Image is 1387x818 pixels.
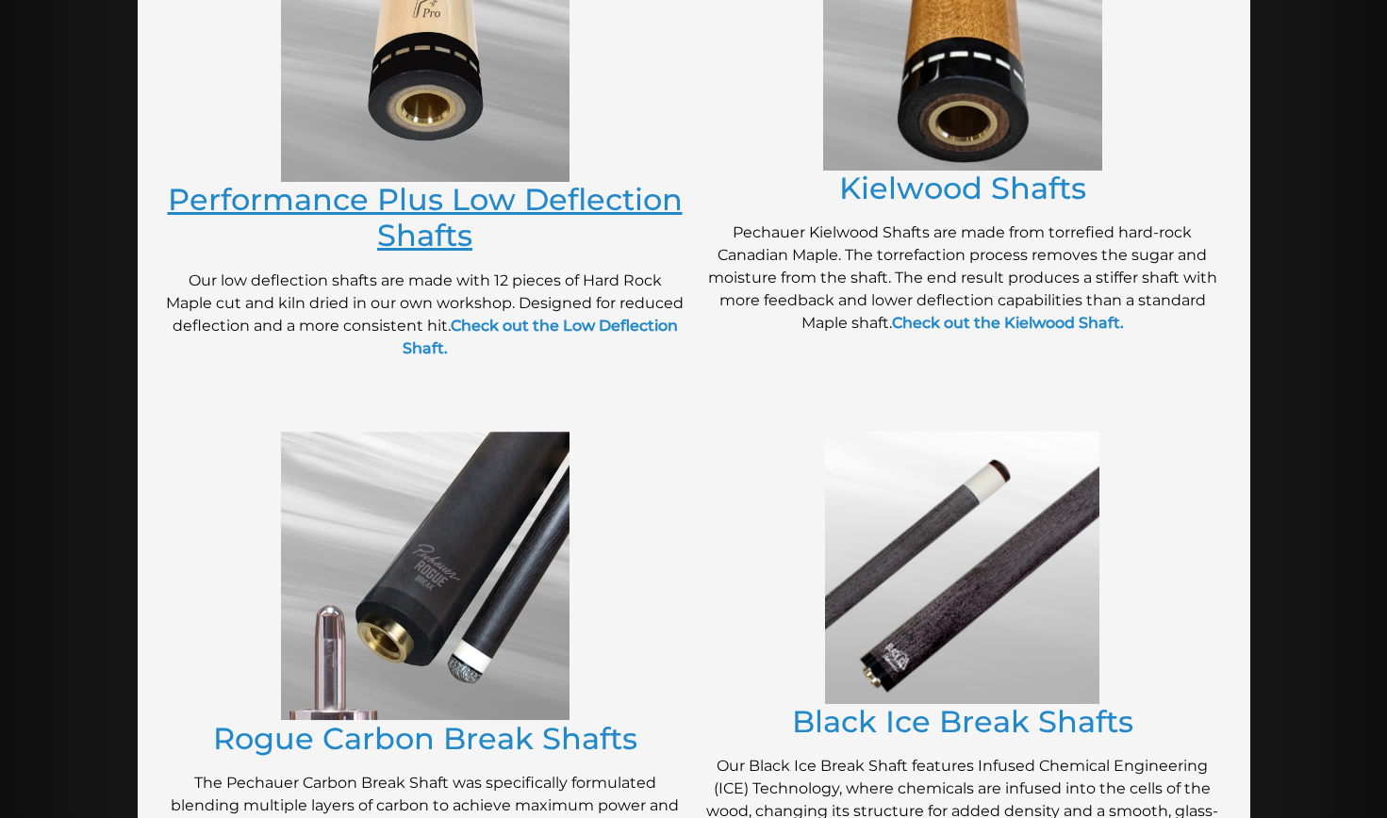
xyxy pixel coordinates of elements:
a: Performance Plus Low Deflection Shafts [168,181,683,254]
a: Rogue Carbon Break Shafts [213,720,637,757]
p: Our low deflection shafts are made with 12 pieces of Hard Rock Maple cut and kiln dried in our ow... [166,270,685,360]
a: Check out the Kielwood Shaft. [892,314,1124,332]
a: Kielwood Shafts [839,170,1086,206]
p: Pechauer Kielwood Shafts are made from torrefied hard-rock Canadian Maple. The torrefaction proce... [703,221,1222,335]
a: Check out the Low Deflection Shaft. [403,317,678,357]
a: Black Ice Break Shafts [792,703,1133,740]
